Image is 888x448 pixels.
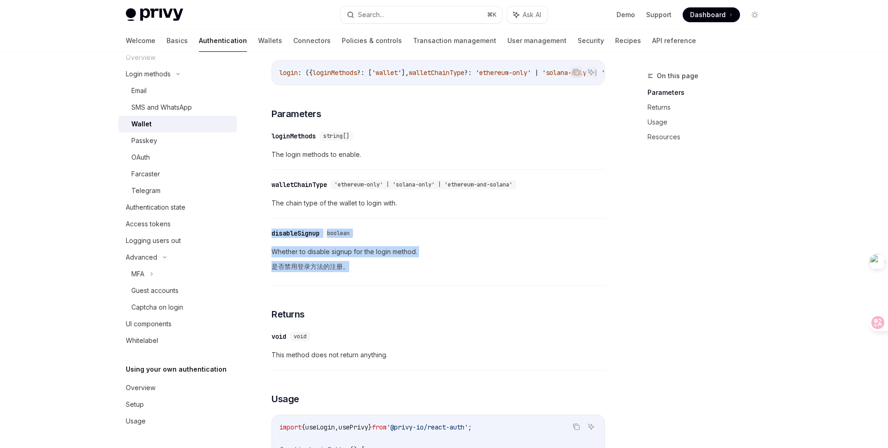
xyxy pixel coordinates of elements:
div: Email [131,85,147,96]
a: Passkey [118,132,237,149]
a: Wallets [258,30,282,52]
div: Logging users out [126,235,181,246]
div: Access tokens [126,218,171,230]
a: Usage [118,413,237,429]
button: Copy the contents from the code block [570,421,582,433]
div: Captcha on login [131,302,183,313]
div: loginMethods [271,131,316,141]
a: Parameters [647,85,770,100]
button: Search...⌘K [340,6,502,23]
span: { [302,423,305,431]
a: User management [507,30,567,52]
div: Usage [126,416,146,427]
span: loginMethods [313,68,357,77]
span: - [568,68,572,77]
button: Ask AI [585,421,597,433]
a: Policies & controls [342,30,402,52]
div: UI components [126,318,172,330]
button: Toggle dark mode [747,7,762,22]
a: Authentication state [118,199,237,216]
a: Welcome [126,30,155,52]
a: Returns [647,100,770,115]
span: boolean [327,230,350,237]
span: '], [398,68,409,77]
a: Authentication [199,30,247,52]
span: import [279,423,302,431]
a: Farcaster [118,166,237,182]
span: On this page [657,70,698,81]
a: Wallet [118,116,237,132]
button: Copy the contents from the code block [570,66,582,78]
span: } [368,423,372,431]
h5: Using your own authentication [126,364,227,375]
div: Overview [126,382,155,393]
div: Setup [126,399,144,410]
span: ⌘ K [487,11,497,19]
a: API reference [652,30,696,52]
div: Farcaster [131,168,160,180]
span: Returns [271,308,305,321]
a: Captcha on login [118,299,237,316]
div: Search... [358,9,384,20]
a: Access tokens [118,216,237,232]
span: wallet [376,68,398,77]
button: Ask AI [507,6,548,23]
div: void [271,332,286,341]
a: Whitelabel [118,332,237,349]
span: login [279,68,298,77]
div: Authentication state [126,202,185,213]
div: Passkey [131,135,157,146]
a: Setup [118,396,237,413]
span: Usage [271,392,299,405]
a: Email [118,82,237,99]
a: Resources [647,130,770,144]
span: ; [468,423,472,431]
div: MFA [131,268,144,280]
span: ethereum [479,68,509,77]
span: from [372,423,387,431]
a: Demo [617,10,635,19]
span: ' | ' [527,68,546,77]
a: Usage [647,115,770,130]
span: string[] [323,132,349,140]
span: 'ethereum-only' | 'solana-only' | 'ethereum-and-solana' [334,181,512,188]
span: Whether to disable signup for the login method. [271,246,605,276]
span: ?: ' [464,68,479,77]
span: The login methods to enable. [271,149,605,160]
span: usePrivy [339,423,368,431]
span: Dashboard [690,10,726,19]
div: disableSignup [271,229,320,238]
span: - [509,68,512,77]
div: OAuth [131,152,150,163]
span: solana [546,68,568,77]
div: SMS and WhatsApp [131,102,192,113]
div: Guest accounts [131,285,179,296]
span: void [294,333,307,340]
div: Whitelabel [126,335,158,346]
span: ?: [' [357,68,376,77]
div: Login methods [126,68,171,80]
font: 是否禁用登录方法的注册。 [271,262,349,270]
span: useLogin [305,423,335,431]
a: Transaction management [413,30,496,52]
a: Recipes [615,30,641,52]
div: Advanced [126,252,157,263]
span: : ({ [298,68,313,77]
a: Guest accounts [118,282,237,299]
a: OAuth [118,149,237,166]
a: Logging users out [118,232,237,249]
span: This method does not return anything. [271,349,605,361]
a: Overview [118,380,237,396]
span: , [335,423,339,431]
img: light logo [126,8,183,21]
a: Telegram [118,182,237,199]
a: Security [578,30,604,52]
span: only [512,68,527,77]
a: UI components [118,316,237,332]
div: walletChainType [271,180,327,189]
span: '@privy-io/react-auth' [387,423,468,431]
div: Wallet [131,118,152,130]
a: Connectors [293,30,331,52]
span: walletChainType [409,68,464,77]
div: Telegram [131,185,160,196]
